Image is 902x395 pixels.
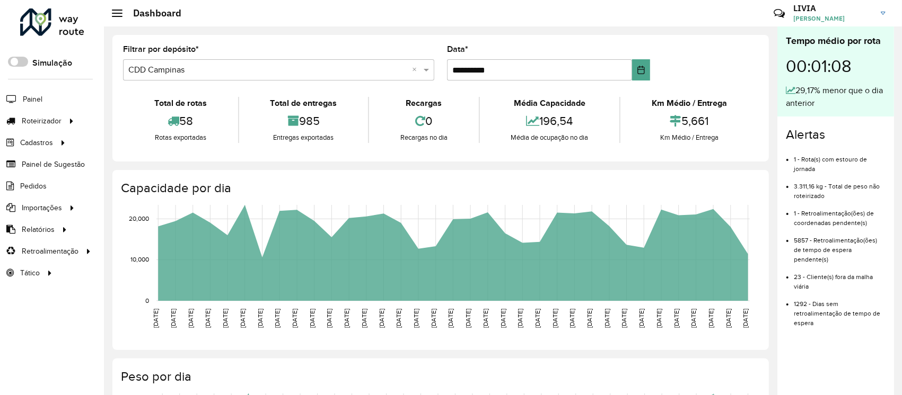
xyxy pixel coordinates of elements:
[378,309,385,328] text: [DATE]
[623,97,756,110] div: Km Médio / Entrega
[23,94,42,105] span: Painel
[361,309,367,328] text: [DATE]
[126,132,235,143] div: Rotas exportadas
[20,137,53,148] span: Cadastros
[793,3,873,13] h3: LIVIA
[516,309,523,328] text: [DATE]
[22,202,62,213] span: Importações
[690,309,697,328] text: [DATE]
[343,309,350,328] text: [DATE]
[632,59,650,80] button: Choose Date
[22,224,55,235] span: Relatórios
[725,309,732,328] text: [DATE]
[742,309,749,328] text: [DATE]
[20,181,47,192] span: Pedidos
[647,3,758,32] div: Críticas? Dúvidas? Elogios? Sugestões? Entre em contato conosco!
[257,309,264,328] text: [DATE]
[395,309,402,328] text: [DATE]
[534,309,541,328] text: [DATE]
[22,115,62,127] span: Roteirizador
[242,97,366,110] div: Total de entregas
[309,309,316,328] text: [DATE]
[129,216,149,222] text: 20,000
[655,309,662,328] text: [DATE]
[412,64,421,76] span: Clear all
[22,159,85,170] span: Painel de Sugestão
[794,264,886,291] li: 23 - Cliente(s) fora da malha viária
[242,132,366,143] div: Entregas exportadas
[32,57,72,69] label: Simulação
[623,132,756,143] div: Km Médio / Entrega
[204,309,211,328] text: [DATE]
[638,309,645,328] text: [DATE]
[126,110,235,132] div: 58
[239,309,246,328] text: [DATE]
[603,309,610,328] text: [DATE]
[121,369,758,384] h4: Peso por dia
[707,309,714,328] text: [DATE]
[786,84,886,110] div: 29,17% menor que o dia anterior
[326,309,332,328] text: [DATE]
[274,309,281,328] text: [DATE]
[794,228,886,264] li: 5857 - Retroalimentação(ões) de tempo de espera pendente(s)
[430,309,437,328] text: [DATE]
[121,181,758,196] h4: Capacidade por dia
[483,132,617,143] div: Média de ocupação no dia
[291,309,298,328] text: [DATE]
[372,97,476,110] div: Recargas
[126,97,235,110] div: Total de rotas
[152,309,159,328] text: [DATE]
[586,309,593,328] text: [DATE]
[187,309,194,328] text: [DATE]
[465,309,471,328] text: [DATE]
[673,309,680,328] text: [DATE]
[448,309,454,328] text: [DATE]
[786,48,886,84] div: 00:01:08
[793,14,873,23] span: [PERSON_NAME]
[483,97,617,110] div: Média Capacidade
[794,201,886,228] li: 1 - Retroalimentação(ões) de coordenadas pendente(s)
[413,309,419,328] text: [DATE]
[222,309,229,328] text: [DATE]
[794,147,886,174] li: 1 - Rota(s) com estouro de jornada
[551,309,558,328] text: [DATE]
[483,110,617,132] div: 196,54
[123,43,199,56] label: Filtrar por depósito
[170,309,177,328] text: [DATE]
[130,256,149,263] text: 10,000
[786,34,886,48] div: Tempo médio por rota
[372,110,476,132] div: 0
[22,246,78,257] span: Retroalimentação
[621,309,628,328] text: [DATE]
[623,110,756,132] div: 5,661
[145,297,149,304] text: 0
[482,309,489,328] text: [DATE]
[500,309,506,328] text: [DATE]
[786,127,886,142] h4: Alertas
[794,291,886,328] li: 1292 - Dias sem retroalimentação de tempo de espera
[20,267,40,279] span: Tático
[569,309,576,328] text: [DATE]
[372,132,476,143] div: Recargas no dia
[122,7,181,19] h2: Dashboard
[768,2,791,25] a: Contato Rápido
[447,43,468,56] label: Data
[242,110,366,132] div: 985
[794,174,886,201] li: 3.311,16 kg - Total de peso não roteirizado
